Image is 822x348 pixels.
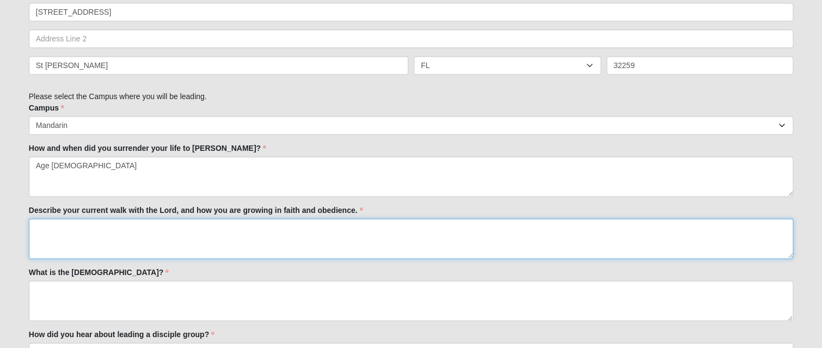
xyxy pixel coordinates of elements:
[29,29,794,48] input: Address Line 2
[29,3,794,21] input: Address Line 1
[29,267,169,278] label: What is the [DEMOGRAPHIC_DATA]?
[29,102,64,113] label: Campus
[29,143,266,154] label: How and when did you surrender your life to [PERSON_NAME]?
[29,56,408,75] input: City
[606,56,794,75] input: Zip
[29,205,363,216] label: Describe your current walk with the Lord, and how you are growing in faith and obedience.
[29,329,214,340] label: How did you hear about leading a disciple group?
